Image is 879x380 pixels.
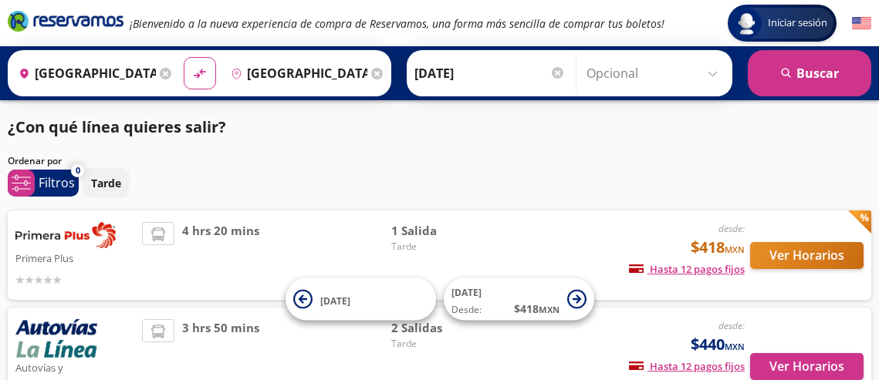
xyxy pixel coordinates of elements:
[629,359,745,373] span: Hasta 12 pagos fijos
[451,303,482,317] span: Desde:
[451,286,482,299] span: [DATE]
[225,54,368,92] input: Buscar Destino
[182,222,259,288] span: 4 hrs 20 mins
[391,222,499,240] span: 1 Salida
[629,262,745,276] span: Hasta 12 pagos fijos
[691,236,745,259] span: $418
[130,16,664,31] em: ¡Bienvenido a la nueva experiencia de compra de Reservamos, una forma más sencilla de comprar tus...
[15,319,97,358] img: Autovías y La Línea
[8,9,123,32] i: Brand Logo
[852,14,871,33] button: English
[750,242,864,269] button: Ver Horarios
[286,278,436,321] button: [DATE]
[391,319,499,337] span: 2 Salidas
[391,337,499,351] span: Tarde
[12,54,156,92] input: Buscar Origen
[8,116,226,139] p: ¿Con qué línea quieres salir?
[718,319,745,332] em: desde:
[320,294,350,307] span: [DATE]
[725,244,745,255] small: MXN
[414,54,566,92] input: Elegir Fecha
[691,333,745,356] span: $440
[83,168,130,198] button: Tarde
[8,154,62,168] p: Ordenar por
[8,170,79,197] button: 0Filtros
[750,353,864,380] button: Ver Horarios
[8,9,123,37] a: Brand Logo
[39,173,75,192] p: Filtros
[762,15,833,31] span: Iniciar sesión
[91,175,121,191] p: Tarde
[15,222,116,248] img: Primera Plus
[718,222,745,235] em: desde:
[76,164,80,177] span: 0
[391,240,499,254] span: Tarde
[539,304,560,315] small: MXN
[15,248,134,267] p: Primera Plus
[748,50,871,96] button: Buscar
[587,54,725,92] input: Opcional
[514,301,560,317] span: $ 418
[444,278,594,321] button: [DATE]Desde:$418MXN
[725,341,745,352] small: MXN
